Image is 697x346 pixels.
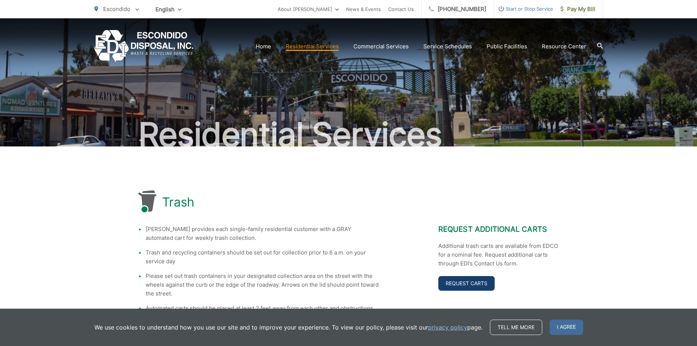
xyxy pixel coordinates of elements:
a: EDCD logo. Return to the homepage. [94,30,194,63]
h1: Trash [162,195,195,209]
a: Contact Us [388,5,414,14]
span: English [150,3,187,16]
h2: Residential Services [94,116,603,153]
span: Pay My Bill [561,5,595,14]
p: We use cookies to understand how you use our site and to improve your experience. To view our pol... [94,323,483,332]
li: Trash and recycling containers should be set out for collection prior to 6 a.m. on your service day [146,248,380,266]
a: Public Facilities [487,42,527,51]
a: About [PERSON_NAME] [278,5,339,14]
li: Please set out trash containers in your designated collection area on the street with the wheels ... [146,272,380,298]
h2: Request Additional Carts [438,225,559,234]
li: [PERSON_NAME] provides each single-family residential customer with a GRAY automated cart for wee... [146,225,380,242]
span: Escondido [103,5,130,12]
a: Residential Services [286,42,339,51]
a: privacy policy [428,323,467,332]
a: Commercial Services [353,42,409,51]
a: Tell me more [490,320,542,335]
a: Service Schedules [423,42,472,51]
p: Additional trash carts are available from EDCO for a nominal fee. Request additional carts throug... [438,242,559,268]
a: Request Carts [438,276,495,291]
span: I agree [550,320,583,335]
li: Automated carts should be placed at least 2 feet away from each other and obstructions such as pa... [146,304,380,321]
a: Resource Center [542,42,586,51]
a: Home [256,42,271,51]
a: News & Events [346,5,381,14]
